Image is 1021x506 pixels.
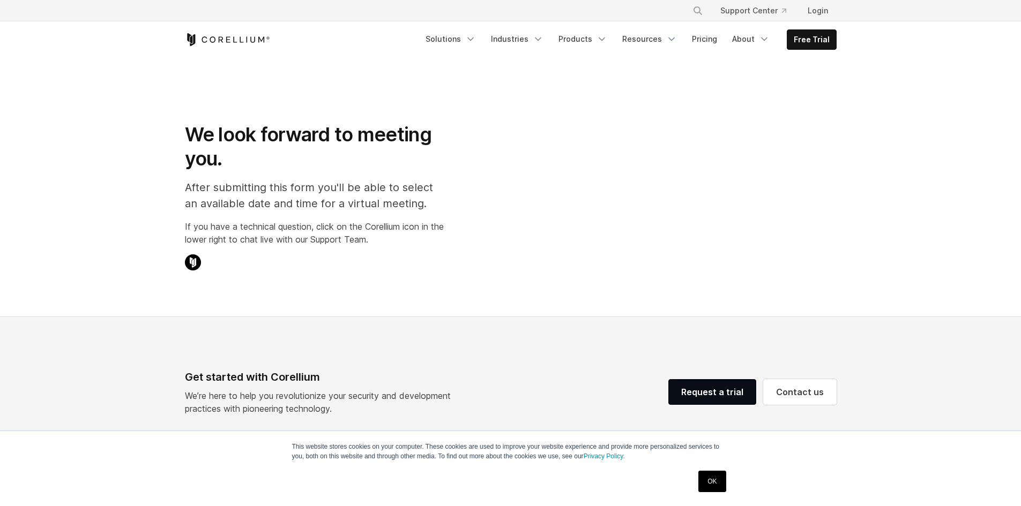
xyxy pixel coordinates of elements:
h1: We look forward to meeting you. [185,123,444,171]
a: Products [552,29,614,49]
a: Request a trial [668,379,756,405]
a: Login [799,1,837,20]
a: Solutions [419,29,482,49]
a: OK [698,471,726,492]
a: About [726,29,776,49]
div: Navigation Menu [419,29,837,50]
p: If you have a technical question, click on the Corellium icon in the lower right to chat live wit... [185,220,444,246]
button: Search [688,1,707,20]
div: Get started with Corellium [185,369,459,385]
a: Privacy Policy. [584,452,625,460]
div: Navigation Menu [680,1,837,20]
a: Free Trial [787,30,836,49]
a: Pricing [685,29,724,49]
a: Corellium Home [185,33,270,46]
a: Support Center [712,1,795,20]
p: We’re here to help you revolutionize your security and development practices with pioneering tech... [185,389,459,415]
p: After submitting this form you'll be able to select an available date and time for a virtual meet... [185,179,444,212]
a: Resources [616,29,683,49]
a: Industries [485,29,550,49]
a: Contact us [763,379,837,405]
p: This website stores cookies on your computer. These cookies are used to improve your website expe... [292,442,729,461]
img: Corellium Chat Icon [185,254,201,270]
